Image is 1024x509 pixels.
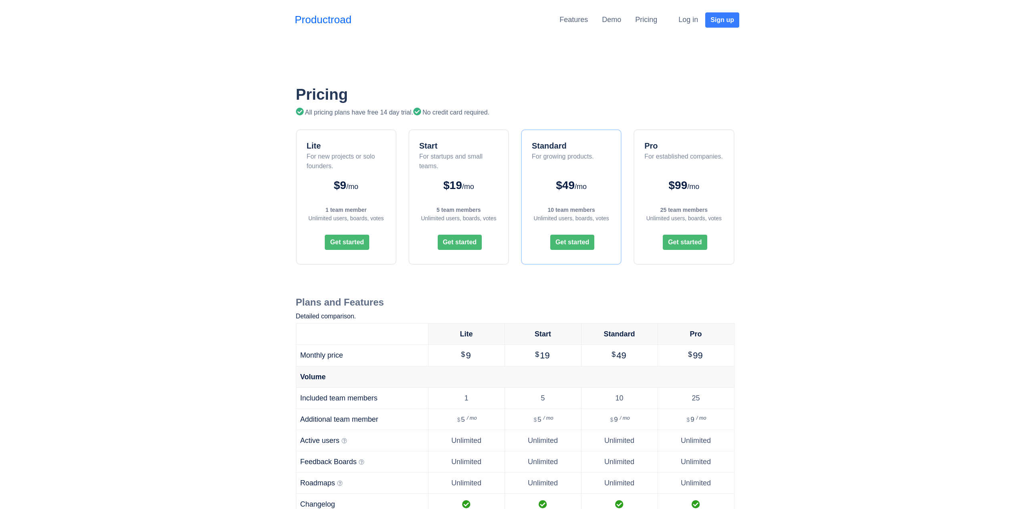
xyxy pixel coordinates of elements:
[467,415,477,421] sup: / mo
[615,394,623,402] span: 10
[466,350,471,360] span: 9
[532,152,594,171] div: For growing products.
[451,458,481,466] span: Unlimited
[681,479,711,487] span: Unlimited
[461,416,475,423] span: 5
[437,207,481,213] strong: 5 team members
[540,350,549,360] span: 19
[296,345,428,366] td: Monthly price
[462,183,474,191] span: /mo
[692,394,700,402] span: 25
[610,416,613,423] span: $
[417,177,500,194] div: $19
[296,312,734,321] p: Detailed comparison.
[658,324,734,345] th: Pro
[325,235,369,250] button: Get started
[530,177,613,194] div: $49
[660,207,708,213] strong: 25 team members
[451,437,481,445] span: Unlimited
[296,297,734,308] h2: Plans and Features
[644,140,723,152] div: Pro
[642,177,725,194] div: $99
[533,416,537,423] span: $
[581,324,658,345] th: Standard
[451,479,481,487] span: Unlimited
[604,437,634,445] span: Unlimited
[681,458,711,466] span: Unlimited
[620,415,630,421] sup: / mo
[532,140,594,152] div: Standard
[543,415,553,421] sup: / mo
[461,350,465,358] span: $
[528,458,558,466] span: Unlimited
[693,350,702,360] span: 99
[644,152,723,171] div: For established companies.
[604,458,634,466] span: Unlimited
[457,416,460,423] span: $
[417,214,500,223] div: Unlimited users, boards, votes
[296,388,428,409] td: Included team members
[541,394,545,402] span: 5
[686,416,690,423] span: $
[428,324,505,345] th: Lite
[681,437,711,445] span: Unlimited
[419,140,500,152] div: Start
[295,12,352,28] a: Productroad
[602,16,621,24] a: Demo
[550,235,594,250] button: Get started
[346,183,358,191] span: /mo
[616,350,626,360] span: 49
[575,183,587,191] span: /mo
[300,437,340,445] span: Active users
[530,214,613,223] div: Unlimited users, boards, votes
[296,409,428,430] td: Additional team member
[296,108,734,117] div: All pricing plans have free 14 day trial. No credit card required.
[300,479,335,487] span: Roadmaps
[690,416,704,423] span: 9
[307,152,388,171] div: For new projects or solo founders.
[547,207,595,213] strong: 10 team members
[687,183,699,191] span: /mo
[528,437,558,445] span: Unlimited
[296,85,734,104] h1: Pricing
[305,177,388,194] div: $9
[663,235,707,250] button: Get started
[535,350,539,358] span: $
[673,12,703,28] button: Log in
[537,416,551,423] span: 5
[505,324,581,345] th: Start
[612,350,616,358] span: $
[296,366,734,388] td: Volume
[642,214,725,223] div: Unlimited users, boards, votes
[326,207,367,213] strong: 1 team member
[300,458,357,466] span: Feedback Boards
[614,416,628,423] span: 9
[604,479,634,487] span: Unlimited
[696,415,706,421] sup: / mo
[528,479,558,487] span: Unlimited
[438,235,482,250] button: Get started
[307,140,388,152] div: Lite
[305,214,388,223] div: Unlimited users, boards, votes
[559,16,588,24] a: Features
[688,350,692,358] span: $
[419,152,500,171] div: For startups and small teams.
[635,16,657,24] a: Pricing
[464,394,468,402] span: 1
[705,12,739,28] button: Sign up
